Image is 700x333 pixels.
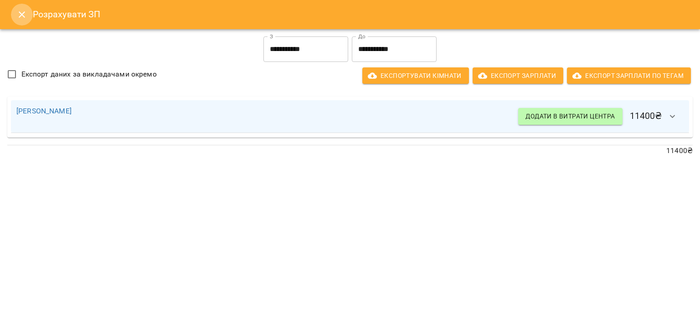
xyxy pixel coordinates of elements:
span: Експорт Зарплати [480,70,556,81]
span: Експорт Зарплати по тегам [574,70,684,81]
button: Close [11,4,33,26]
h6: 11400 ₴ [518,106,684,128]
button: Експорт Зарплати по тегам [567,67,691,84]
button: Експорт Зарплати [473,67,563,84]
button: Додати в витрати центра [518,108,622,124]
p: 11400 ₴ [7,145,693,156]
a: [PERSON_NAME] [16,107,72,115]
span: Додати в витрати центра [525,111,615,122]
span: Експорт даних за викладачами окремо [21,69,157,80]
h6: Розрахувати ЗП [33,7,689,21]
span: Експортувати кімнати [370,70,462,81]
button: Експортувати кімнати [362,67,469,84]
